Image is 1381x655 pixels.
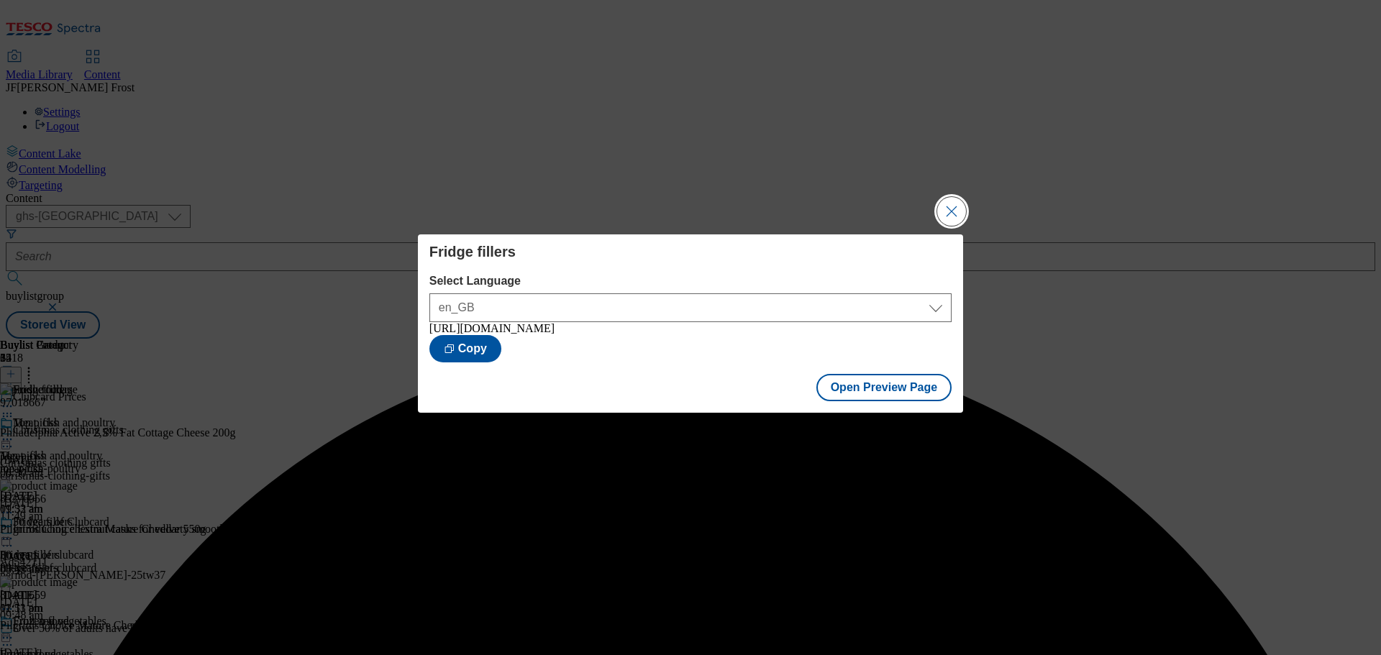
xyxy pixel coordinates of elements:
button: Copy [429,335,501,362]
h4: Fridge fillers [429,243,952,260]
div: [URL][DOMAIN_NAME] [429,322,952,335]
div: Modal [418,234,963,413]
button: Close Modal [937,197,966,226]
button: Open Preview Page [816,374,952,401]
label: Select Language [429,275,952,288]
